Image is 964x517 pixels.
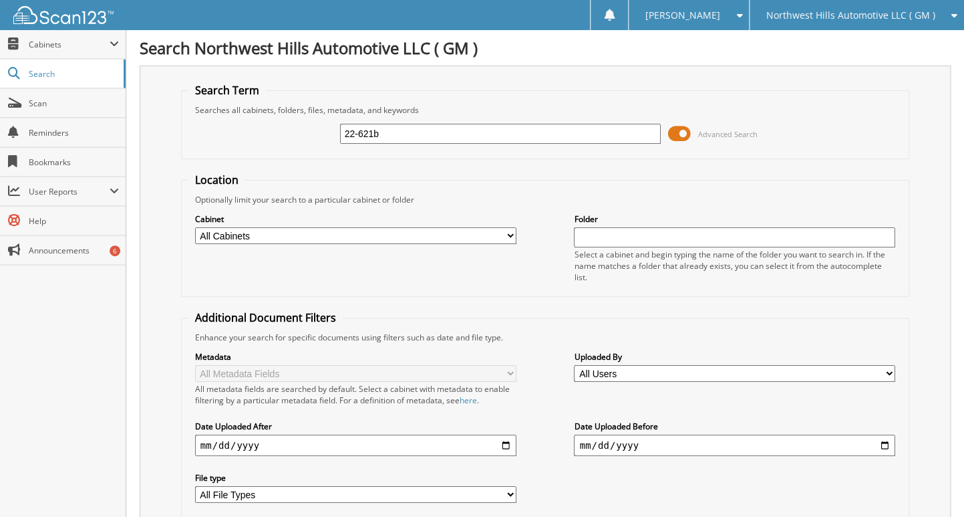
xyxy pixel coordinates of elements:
[188,194,903,205] div: Optionally limit your search to a particular cabinet or folder
[195,435,516,456] input: start
[29,127,119,138] span: Reminders
[766,11,935,19] span: Northwest Hills Automotive LLC ( GM )
[188,310,343,325] legend: Additional Document Filters
[110,245,120,256] div: 6
[29,98,119,109] span: Scan
[574,249,895,283] div: Select a cabinet and begin typing the name of the folder you want to search in. If the name match...
[645,11,720,19] span: [PERSON_NAME]
[574,351,895,363] label: Uploaded By
[29,215,119,227] span: Help
[195,383,516,406] div: All metadata fields are searched by default. Select a cabinet with metadata to enable filtering b...
[574,213,895,225] label: Folder
[188,332,903,343] div: Enhance your search for specific documents using filters such as date and file type.
[195,213,516,225] label: Cabinet
[13,6,114,24] img: scan123-logo-white.svg
[897,453,964,517] iframe: Chat Widget
[574,421,895,432] label: Date Uploaded Before
[188,173,245,187] legend: Location
[188,83,266,98] legend: Search Term
[195,351,516,363] label: Metadata
[140,37,951,59] h1: Search Northwest Hills Automotive LLC ( GM )
[195,421,516,432] label: Date Uploaded After
[29,245,119,256] span: Announcements
[697,129,757,139] span: Advanced Search
[29,68,117,80] span: Search
[460,395,477,406] a: here
[188,104,903,116] div: Searches all cabinets, folders, files, metadata, and keywords
[29,157,119,168] span: Bookmarks
[574,435,895,456] input: end
[195,472,516,484] label: File type
[29,186,110,197] span: User Reports
[29,39,110,50] span: Cabinets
